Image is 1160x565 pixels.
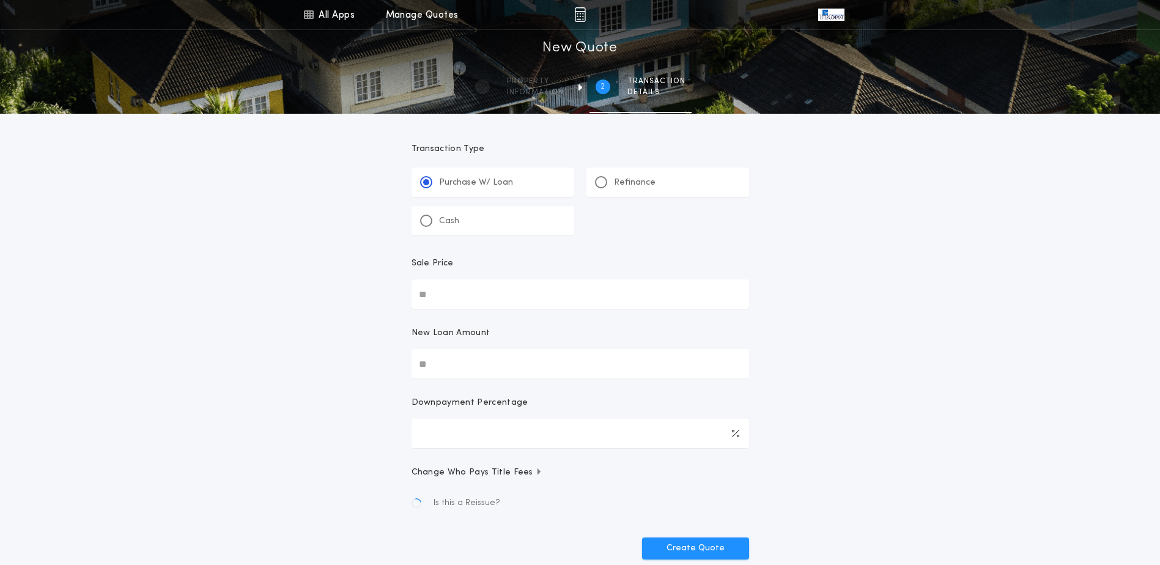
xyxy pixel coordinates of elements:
[439,215,459,227] p: Cash
[412,257,454,270] p: Sale Price
[412,349,749,379] input: New Loan Amount
[412,327,490,339] p: New Loan Amount
[574,7,586,22] img: img
[412,467,749,479] button: Change Who Pays Title Fees
[600,82,605,92] h2: 2
[412,279,749,309] input: Sale Price
[434,497,500,509] span: Is this a Reissue?
[627,87,685,97] span: details
[542,39,617,58] h1: New Quote
[642,537,749,559] button: Create Quote
[818,9,844,21] img: vs-icon
[507,87,564,97] span: information
[507,76,564,86] span: Property
[412,143,749,155] p: Transaction Type
[627,76,685,86] span: Transaction
[614,177,656,189] p: Refinance
[439,177,513,189] p: Purchase W/ Loan
[412,397,528,409] p: Downpayment Percentage
[412,419,749,448] input: Downpayment Percentage
[412,467,543,479] span: Change Who Pays Title Fees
